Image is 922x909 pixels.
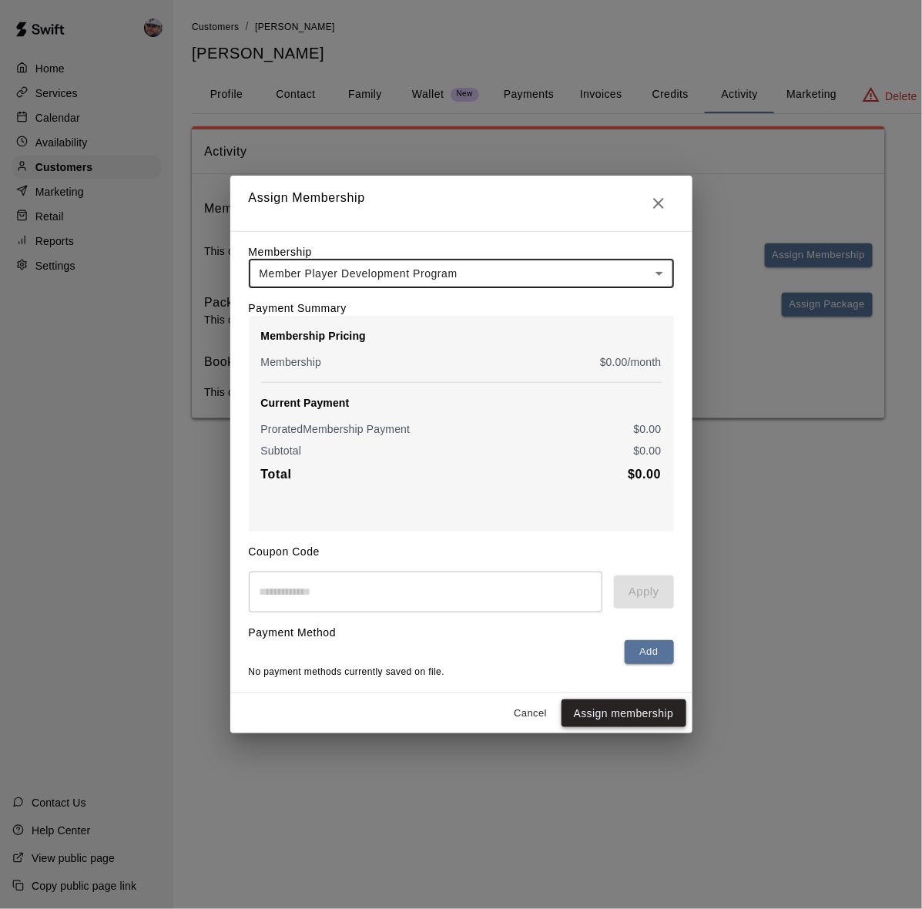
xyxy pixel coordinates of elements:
[249,260,674,288] div: Member Player Development Program
[261,395,662,411] p: Current Payment
[562,699,686,728] button: Assign membership
[625,640,674,664] button: Add
[261,354,322,370] p: Membership
[261,443,302,458] p: Subtotal
[506,702,555,726] button: Cancel
[643,188,674,219] button: Close
[634,421,662,437] p: $ 0.00
[628,468,661,481] b: $ 0.00
[230,176,692,231] h2: Assign Membership
[261,468,292,481] b: Total
[261,421,411,437] p: Prorated Membership Payment
[261,328,662,344] p: Membership Pricing
[249,545,320,558] label: Coupon Code
[249,246,313,258] label: Membership
[600,354,662,370] p: $ 0.00 /month
[634,443,662,458] p: $ 0.00
[249,666,445,677] span: No payment methods currently saved on file.
[249,302,347,314] label: Payment Summary
[249,626,337,639] label: Payment Method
